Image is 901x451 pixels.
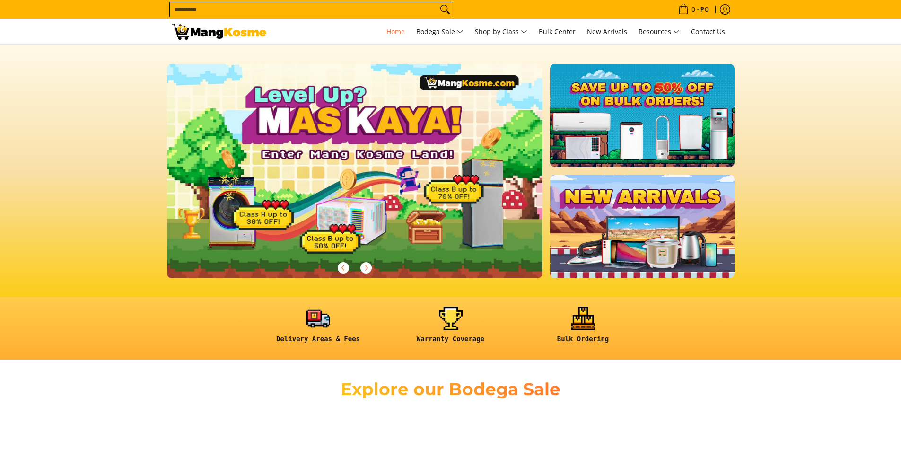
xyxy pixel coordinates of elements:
[690,6,697,13] span: 0
[634,19,684,44] a: Resources
[382,19,410,44] a: Home
[522,307,645,351] a: <h6><strong>Bulk Ordering</strong></h6>
[587,27,627,36] span: New Arrivals
[411,19,468,44] a: Bodega Sale
[172,24,266,40] img: Mang Kosme: Your Home Appliances Warehouse Sale Partner!
[675,4,711,15] span: •
[356,257,376,278] button: Next
[314,379,588,400] h2: Explore our Bodega Sale
[389,307,512,351] a: <h6><strong>Warranty Coverage</strong></h6>
[639,26,680,38] span: Resources
[333,257,354,278] button: Previous
[699,6,710,13] span: ₱0
[276,19,730,44] nav: Main Menu
[686,19,730,44] a: Contact Us
[691,27,725,36] span: Contact Us
[582,19,632,44] a: New Arrivals
[539,27,576,36] span: Bulk Center
[470,19,532,44] a: Shop by Class
[386,27,405,36] span: Home
[257,307,380,351] a: <h6><strong>Delivery Areas & Fees</strong></h6>
[437,2,453,17] button: Search
[475,26,527,38] span: Shop by Class
[534,19,580,44] a: Bulk Center
[416,26,464,38] span: Bodega Sale
[167,64,543,278] img: Gaming desktop banner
